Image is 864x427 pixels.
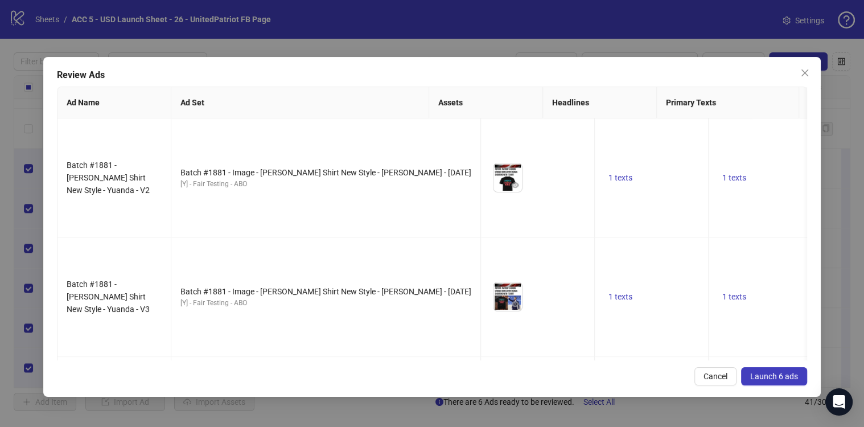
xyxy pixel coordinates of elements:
button: 1 texts [604,171,637,184]
th: Headlines [542,87,656,118]
span: 1 texts [608,173,632,182]
th: Primary Texts [656,87,799,118]
div: [Y] - Fair Testing - ABO [180,179,471,190]
button: 1 texts [604,290,637,303]
button: 1 texts [718,171,751,184]
button: Launch 6 ads [741,367,807,385]
span: 1 texts [722,173,746,182]
span: Batch #1881 - [PERSON_NAME] Shirt New Style - Yuanda - V3 [67,280,150,314]
button: Close [796,64,814,82]
div: [Y] - Fair Testing - ABO [180,298,471,309]
img: Asset 1 [493,163,522,192]
th: Ad Name [57,87,171,118]
span: eye [511,181,519,189]
div: Open Intercom Messenger [825,388,853,416]
div: Review Ads [57,68,807,82]
span: close [800,68,809,77]
button: Cancel [694,367,737,385]
button: Preview [508,297,522,311]
span: 1 texts [608,292,632,301]
div: Batch #1881 - Image - [PERSON_NAME] Shirt New Style - [PERSON_NAME] - [DATE] [180,285,471,298]
span: Launch 6 ads [750,372,798,381]
span: Cancel [703,372,727,381]
button: Preview [508,178,522,192]
div: Batch #1881 - Image - [PERSON_NAME] Shirt New Style - [PERSON_NAME] - [DATE] [180,166,471,179]
button: 1 texts [718,290,751,303]
th: Ad Set [171,87,429,118]
span: Batch #1881 - [PERSON_NAME] Shirt New Style - Yuanda - V2 [67,161,150,195]
span: 1 texts [722,292,746,301]
span: eye [511,300,519,308]
th: Assets [429,87,542,118]
img: Asset 1 [493,282,522,311]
